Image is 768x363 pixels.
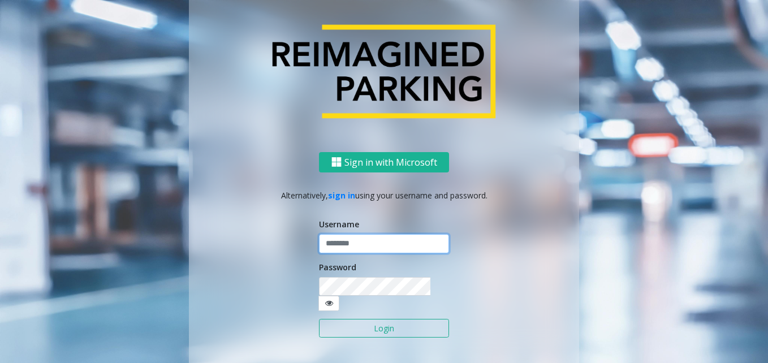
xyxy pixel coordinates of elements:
[319,218,359,230] label: Username
[200,189,568,201] p: Alternatively, using your username and password.
[319,261,356,273] label: Password
[328,190,355,201] a: sign in
[319,152,449,173] button: Sign in with Microsoft
[319,319,449,338] button: Login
